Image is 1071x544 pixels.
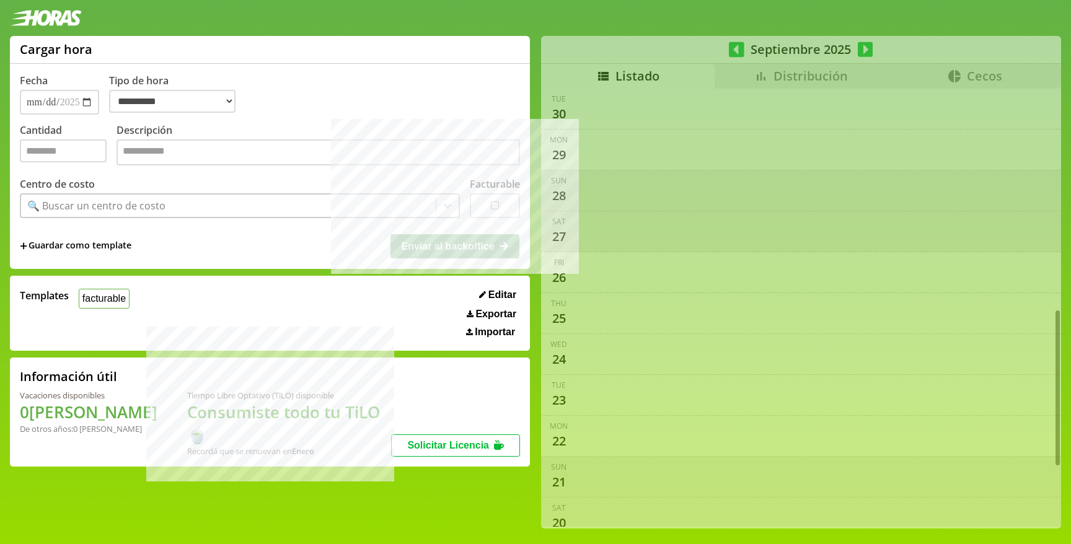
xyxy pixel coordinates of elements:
label: Cantidad [20,123,117,169]
button: Editar [475,289,520,301]
span: Solicitar Licencia [407,440,489,450]
span: + [20,239,27,253]
span: +Guardar como template [20,239,131,253]
span: Templates [20,289,69,302]
textarea: Descripción [117,139,520,165]
button: facturable [79,289,130,308]
img: logotipo [10,10,82,26]
h1: Consumiste todo tu TiLO 🍵 [187,401,391,445]
span: Importar [475,327,515,338]
h1: Cargar hora [20,41,92,58]
label: Facturable [470,177,520,191]
span: Editar [488,289,516,301]
label: Descripción [117,123,520,169]
select: Tipo de hora [109,90,236,113]
button: Exportar [463,308,520,320]
h2: Información útil [20,368,117,385]
div: Recordá que se renuevan en [187,445,391,457]
div: Tiempo Libre Optativo (TiLO) disponible [187,390,391,401]
div: Vacaciones disponibles [20,390,157,401]
div: 🔍 Buscar un centro de costo [27,199,165,213]
label: Tipo de hora [109,74,245,115]
div: De otros años: 0 [PERSON_NAME] [20,423,157,434]
input: Cantidad [20,139,107,162]
span: Exportar [475,309,516,320]
button: Solicitar Licencia [391,434,520,457]
b: Enero [292,445,314,457]
label: Fecha [20,74,48,87]
label: Centro de costo [20,177,95,191]
h1: 0 [PERSON_NAME] [20,401,157,423]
